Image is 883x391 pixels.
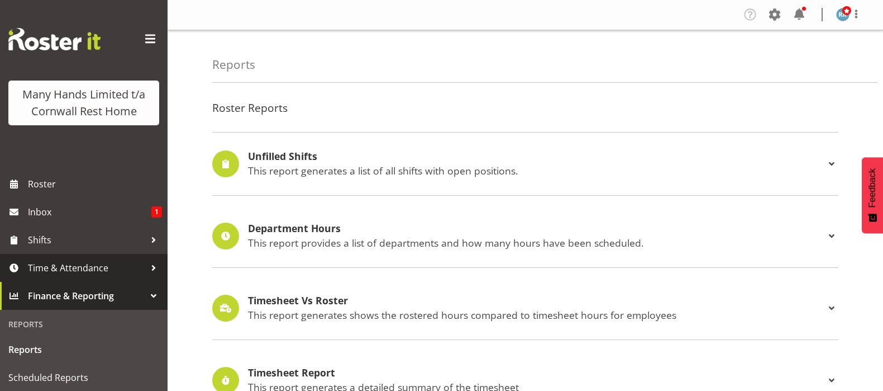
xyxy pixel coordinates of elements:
[151,206,162,218] span: 1
[212,295,838,322] div: Timesheet Vs Roster This report generates shows the rostered hours compared to timesheet hours fo...
[867,168,877,208] span: Feedback
[212,58,255,71] h4: Reports
[248,295,825,307] h4: Timesheet Vs Roster
[28,176,162,192] span: Roster
[8,369,159,386] span: Scheduled Reports
[212,223,838,249] div: Department Hours This report provides a list of departments and how many hours have been scheduled.
[212,150,838,177] div: Unfilled Shifts This report generates a list of all shifts with open positions.
[28,288,145,304] span: Finance & Reporting
[862,157,883,233] button: Feedback - Show survey
[248,223,825,234] h4: Department Hours
[20,86,148,120] div: Many Hands Limited t/a Cornwall Rest Home
[8,28,101,50] img: Rosterit website logo
[836,8,849,21] img: reece-rhind280.jpg
[248,151,825,162] h4: Unfilled Shifts
[212,102,838,114] h4: Roster Reports
[8,341,159,358] span: Reports
[248,237,825,249] p: This report provides a list of departments and how many hours have been scheduled.
[28,260,145,276] span: Time & Attendance
[28,232,145,248] span: Shifts
[3,313,165,336] div: Reports
[248,368,825,379] h4: Timesheet Report
[248,309,825,321] p: This report generates shows the rostered hours compared to timesheet hours for employees
[28,204,151,220] span: Inbox
[3,336,165,364] a: Reports
[248,164,825,177] p: This report generates a list of all shifts with open positions.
